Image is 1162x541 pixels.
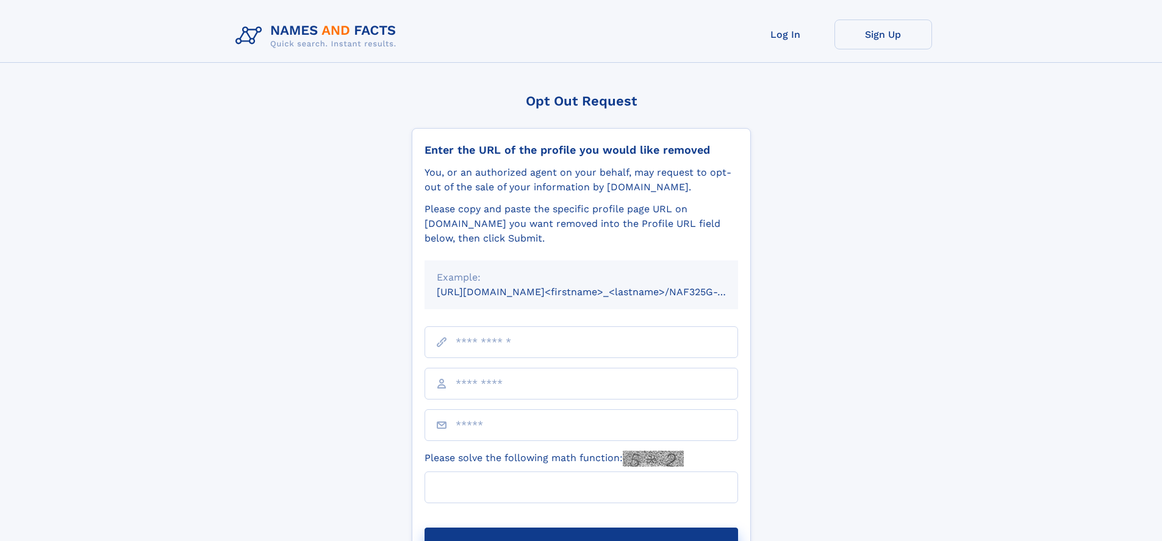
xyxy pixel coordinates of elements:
[412,93,751,109] div: Opt Out Request
[737,20,834,49] a: Log In
[231,20,406,52] img: Logo Names and Facts
[425,451,684,467] label: Please solve the following math function:
[834,20,932,49] a: Sign Up
[425,165,738,195] div: You, or an authorized agent on your behalf, may request to opt-out of the sale of your informatio...
[425,143,738,157] div: Enter the URL of the profile you would like removed
[437,286,761,298] small: [URL][DOMAIN_NAME]<firstname>_<lastname>/NAF325G-xxxxxxxx
[437,270,726,285] div: Example:
[425,202,738,246] div: Please copy and paste the specific profile page URL on [DOMAIN_NAME] you want removed into the Pr...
